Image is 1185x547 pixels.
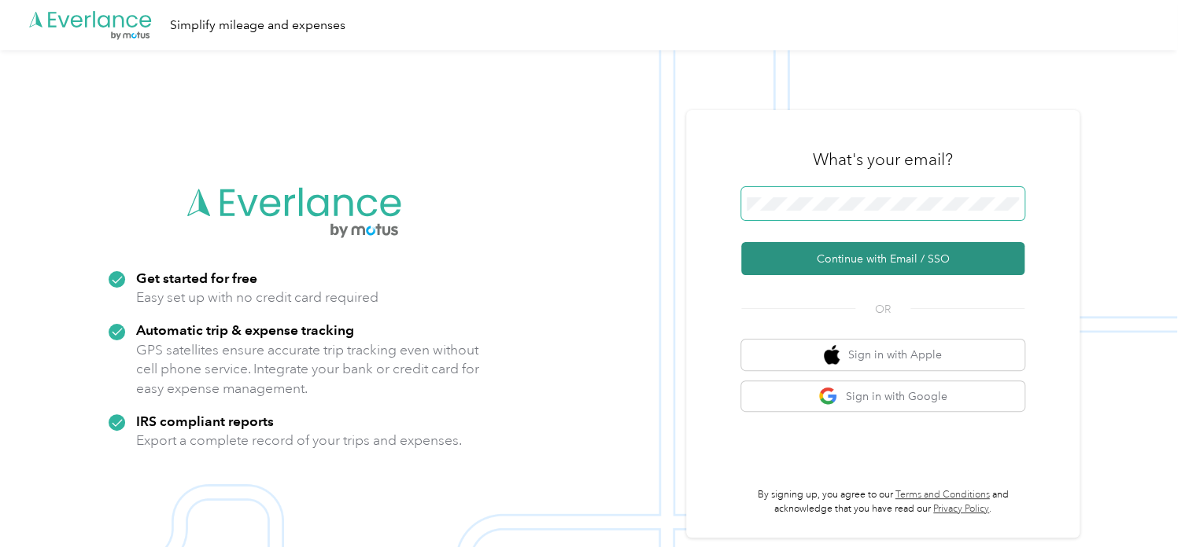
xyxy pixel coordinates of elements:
strong: Automatic trip & expense tracking [136,321,354,338]
p: GPS satellites ensure accurate trip tracking even without cell phone service. Integrate your bank... [136,340,480,398]
div: Simplify mileage and expenses [170,16,345,35]
p: By signing up, you agree to our and acknowledge that you have read our . [741,488,1024,516]
button: apple logoSign in with Apple [741,340,1024,370]
strong: IRS compliant reports [136,413,274,429]
p: Easy set up with no credit card required [136,288,378,307]
a: Privacy Policy [933,503,989,515]
button: Continue with Email / SSO [741,242,1024,275]
strong: Get started for free [136,270,257,286]
h3: What's your email? [813,149,953,171]
a: Terms and Conditions [895,489,990,501]
button: google logoSign in with Google [741,381,1024,412]
img: apple logo [824,345,840,365]
p: Export a complete record of your trips and expenses. [136,431,462,450]
img: google logo [818,387,838,406]
span: OR [855,301,910,318]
